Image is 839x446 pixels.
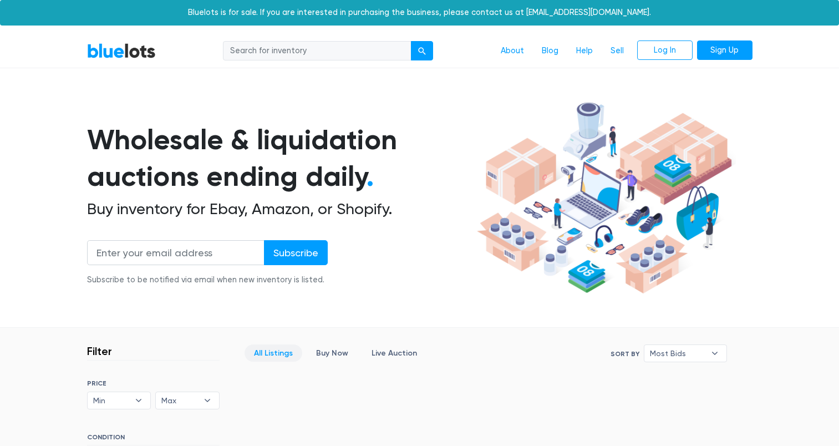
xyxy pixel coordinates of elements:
[127,392,150,409] b: ▾
[87,344,112,358] h3: Filter
[533,40,567,62] a: Blog
[87,240,265,265] input: Enter your email address
[196,392,219,409] b: ▾
[611,349,639,359] label: Sort By
[264,240,328,265] input: Subscribe
[223,41,411,61] input: Search for inventory
[362,344,426,362] a: Live Auction
[87,200,473,219] h2: Buy inventory for Ebay, Amazon, or Shopify.
[567,40,602,62] a: Help
[473,97,736,299] img: hero-ee84e7d0318cb26816c560f6b4441b76977f77a177738b4e94f68c95b2b83dbb.png
[602,40,633,62] a: Sell
[87,274,328,286] div: Subscribe to be notified via email when new inventory is listed.
[87,121,473,195] h1: Wholesale & liquidation auctions ending daily
[650,345,705,362] span: Most Bids
[637,40,693,60] a: Log In
[703,345,726,362] b: ▾
[697,40,752,60] a: Sign Up
[367,160,374,193] span: .
[87,379,220,387] h6: PRICE
[492,40,533,62] a: About
[245,344,302,362] a: All Listings
[87,43,156,59] a: BlueLots
[161,392,198,409] span: Max
[307,344,358,362] a: Buy Now
[93,392,130,409] span: Min
[87,433,220,445] h6: CONDITION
